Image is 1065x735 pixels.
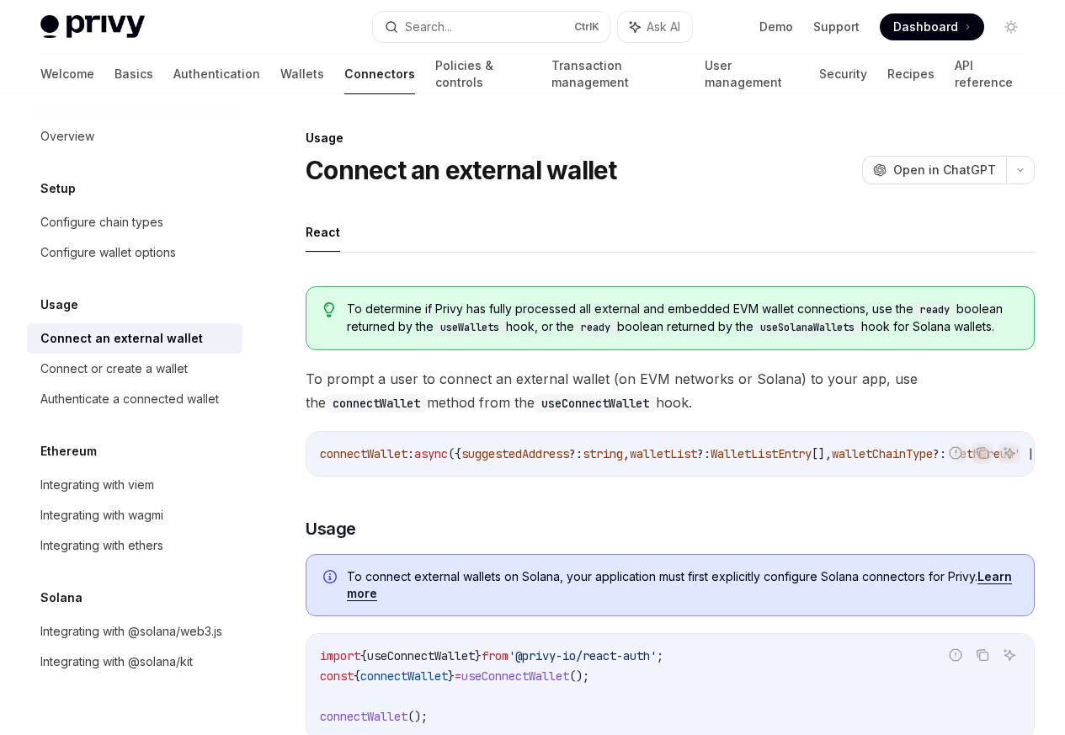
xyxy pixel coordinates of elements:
button: Ask AI [618,12,692,42]
a: Integrating with viem [27,470,242,500]
a: Security [819,54,867,94]
div: Overview [40,126,94,146]
a: Connectors [344,54,415,94]
button: Open in ChatGPT [862,156,1006,184]
div: Integrating with @solana/web3.js [40,621,222,642]
a: Overview [27,121,242,152]
a: API reference [955,54,1025,94]
button: Report incorrect code [945,644,966,666]
span: ?: [697,446,711,461]
span: [], [812,446,832,461]
a: Integrating with wagmi [27,500,242,530]
span: To prompt a user to connect an external wallet (on EVM networks or Solana) to your app, use the m... [306,367,1035,414]
code: ready [574,319,617,336]
div: Configure wallet options [40,242,176,263]
span: To determine if Privy has fully processed all external and embedded EVM wallet connections, use t... [347,301,1017,336]
a: Configure chain types [27,207,242,237]
h5: Ethereum [40,441,97,461]
span: WalletListEntry [711,446,812,461]
div: Integrating with ethers [40,535,163,556]
code: useConnectWallet [535,394,656,413]
div: Configure chain types [40,212,163,232]
button: Toggle dark mode [998,13,1025,40]
span: from [482,648,509,663]
span: (); [569,668,589,684]
span: } [448,668,455,684]
a: Authenticate a connected wallet [27,384,242,414]
span: ; [657,648,663,663]
a: Welcome [40,54,94,94]
code: useWallets [434,319,506,336]
span: walletChainType [832,446,933,461]
a: User management [705,54,799,94]
span: } [475,648,482,663]
div: Integrating with wagmi [40,505,163,525]
code: connectWallet [326,394,427,413]
a: Configure wallet options [27,237,242,268]
a: Authentication [173,54,260,94]
span: async [414,446,448,461]
a: Recipes [887,54,935,94]
button: Ask AI [998,644,1020,666]
div: Connect or create a wallet [40,359,188,379]
span: useConnectWallet [461,668,569,684]
span: connectWallet [320,446,407,461]
span: suggestedAddress [461,446,569,461]
a: Support [813,19,860,35]
span: Ask AI [647,19,680,35]
span: Open in ChatGPT [893,162,996,178]
span: string [583,446,623,461]
a: Wallets [280,54,324,94]
a: Demo [759,19,793,35]
span: const [320,668,354,684]
span: connectWallet [360,668,448,684]
h5: Solana [40,588,83,608]
span: { [360,648,367,663]
a: Connect an external wallet [27,323,242,354]
span: Dashboard [893,19,958,35]
span: ({ [448,446,461,461]
button: React [306,212,340,252]
div: Search... [405,17,452,37]
code: ready [913,301,956,318]
div: Integrating with viem [40,475,154,495]
button: Search...CtrlK [373,12,610,42]
span: (); [407,709,428,724]
span: Ctrl K [574,20,599,34]
span: Usage [306,517,356,541]
div: Integrating with @solana/kit [40,652,193,672]
a: Transaction management [551,54,684,94]
span: { [354,668,360,684]
button: Copy the contents from the code block [972,644,993,666]
a: Dashboard [880,13,984,40]
span: ?: [569,446,583,461]
a: Connect or create a wallet [27,354,242,384]
a: Integrating with ethers [27,530,242,561]
span: ?: ' [933,446,960,461]
h1: Connect an external wallet [306,155,617,185]
a: Policies & controls [435,54,531,94]
div: Usage [306,130,1035,146]
h5: Setup [40,178,76,199]
span: connectWallet [320,709,407,724]
a: Integrating with @solana/web3.js [27,616,242,647]
svg: Tip [323,302,335,317]
span: : [407,446,414,461]
a: Integrating with @solana/kit [27,647,242,677]
code: useSolanaWallets [753,319,861,336]
h5: Usage [40,295,78,315]
div: Authenticate a connected wallet [40,389,219,409]
img: light logo [40,15,145,39]
span: To connect external wallets on Solana, your application must first explicitly configure Solana co... [347,568,1017,602]
span: import [320,648,360,663]
span: '@privy-io/react-auth' [509,648,657,663]
button: Report incorrect code [945,442,966,464]
button: Ask AI [998,442,1020,464]
a: Basics [114,54,153,94]
span: = [455,668,461,684]
span: useConnectWallet [367,648,475,663]
span: ' | ' [1014,446,1047,461]
span: walletList [630,446,697,461]
button: Copy the contents from the code block [972,442,993,464]
span: , [623,446,630,461]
